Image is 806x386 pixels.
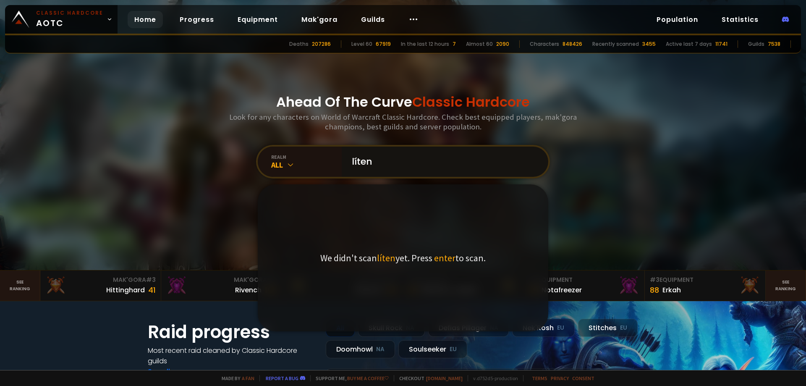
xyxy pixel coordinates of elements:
p: We didn't scan yet. Press to scan. [320,252,486,264]
h3: Look for any characters on World of Warcraft Classic Hardcore. Check best equipped players, mak'g... [226,112,580,131]
a: See all progress [148,367,202,376]
a: Classic HardcoreAOTC [5,5,118,34]
div: Characters [530,40,559,48]
a: Terms [532,375,547,381]
a: Report a bug [266,375,298,381]
a: [DOMAIN_NAME] [426,375,463,381]
a: Population [650,11,705,28]
div: Erkah [662,285,681,295]
a: Statistics [715,11,765,28]
div: Stitches [578,319,638,337]
a: Equipment [231,11,285,28]
a: Guilds [354,11,392,28]
div: 7538 [768,40,780,48]
a: Mak'Gora#2Rivench100 [161,270,282,301]
div: 7 [453,40,456,48]
span: Made by [217,375,254,381]
a: #2Equipment88Notafreezer [524,270,645,301]
small: EU [450,345,457,354]
a: Seeranking [766,270,806,301]
h1: Ahead Of The Curve [276,92,530,112]
div: Hittinghard [106,285,145,295]
a: Home [128,11,163,28]
div: Doomhowl [326,340,395,358]
small: NA [376,345,385,354]
a: Privacy [551,375,569,381]
div: realm [271,154,342,160]
a: Buy me a coffee [347,375,389,381]
a: a fan [242,375,254,381]
span: v. d752d5 - production [468,375,518,381]
div: 88 [650,284,659,296]
a: #3Equipment88Erkah [645,270,766,301]
div: Soulseeker [398,340,467,358]
input: Search a character... [347,147,538,177]
div: Recently scanned [592,40,639,48]
small: Classic Hardcore [36,9,103,17]
small: EU [620,324,627,332]
div: 11741 [715,40,727,48]
a: Consent [572,375,594,381]
span: Support me, [310,375,389,381]
h1: Raid progress [148,319,316,345]
div: Deaths [289,40,309,48]
span: # 3 [146,276,156,284]
a: Progress [173,11,221,28]
small: EU [557,324,564,332]
div: All [271,160,342,170]
span: líten [377,252,395,264]
div: In the last 12 hours [401,40,449,48]
div: 2090 [496,40,509,48]
div: Guilds [748,40,764,48]
div: 207286 [312,40,331,48]
div: Equipment [529,276,639,284]
div: Rivench [235,285,262,295]
div: Active last 7 days [666,40,712,48]
div: 41 [148,284,156,296]
div: 848426 [563,40,582,48]
h4: Most recent raid cleaned by Classic Hardcore guilds [148,345,316,366]
span: # 3 [650,276,659,284]
div: Level 60 [351,40,372,48]
div: Notafreezer [542,285,582,295]
a: Mak'Gora#3Hittinghard41 [40,270,161,301]
span: AOTC [36,9,103,29]
div: 3455 [642,40,656,48]
div: Almost 60 [466,40,493,48]
span: Classic Hardcore [412,92,530,111]
div: Mak'Gora [45,276,156,284]
span: enter [434,252,455,264]
span: Checkout [394,375,463,381]
div: 67919 [376,40,391,48]
a: Mak'gora [295,11,344,28]
div: Equipment [650,276,760,284]
div: Mak'Gora [166,276,277,284]
div: Nek'Rosh [512,319,575,337]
